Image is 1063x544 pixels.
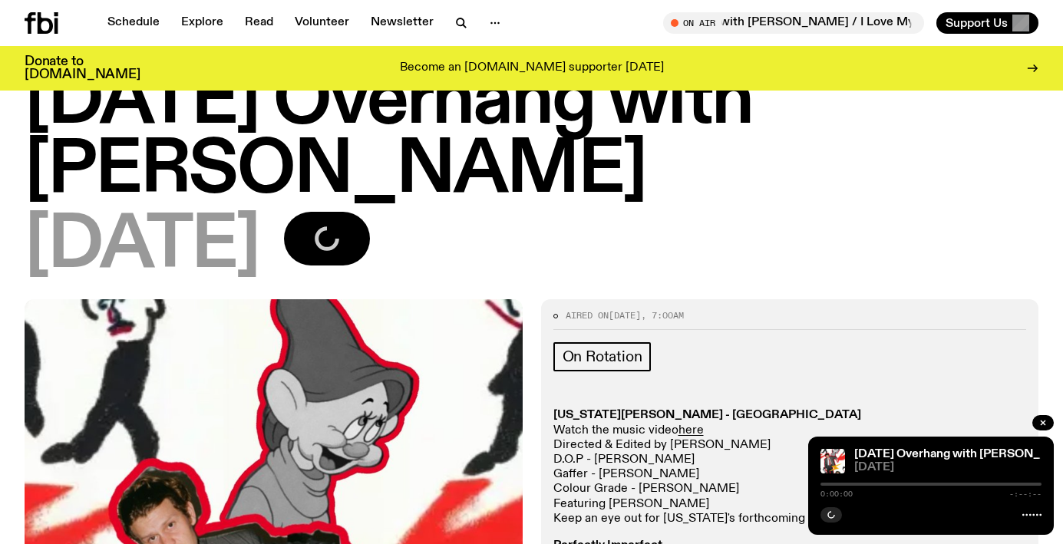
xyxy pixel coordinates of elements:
a: On Rotation [553,342,652,371]
a: Read [236,12,282,34]
span: 0:00:00 [820,490,853,498]
span: [DATE] [25,212,259,281]
span: Tune in live [680,17,916,28]
a: here [678,424,704,437]
a: Newsletter [361,12,443,34]
p: Become an [DOMAIN_NAME] supporter [DATE] [400,61,664,75]
span: [DATE] [854,462,1042,473]
h3: Donate to [DOMAIN_NAME] [25,55,140,81]
a: Schedule [98,12,169,34]
button: On AirMornings with [PERSON_NAME] / I Love My Computer :3 [663,12,924,34]
h1: [DATE] Overhang with [PERSON_NAME] [25,68,1038,206]
a: Explore [172,12,233,34]
span: On Rotation [563,348,642,365]
span: Aired on [566,309,609,321]
span: -:--:-- [1009,490,1042,498]
button: Support Us [936,12,1038,34]
a: Volunteer [286,12,358,34]
span: Support Us [946,16,1008,30]
span: [DATE] [609,309,641,321]
img: Digital collage featuring man in suit and tie, man in bowtie, lightning bolt, cartoon character w... [820,449,845,473]
p: Watch the music video Directed & Edited by [PERSON_NAME] D.O.P - [PERSON_NAME] Gaffer - [PERSON_N... [553,408,1027,526]
strong: [US_STATE][PERSON_NAME] - [GEOGRAPHIC_DATA] [553,409,861,421]
span: , 7:00am [641,309,684,321]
